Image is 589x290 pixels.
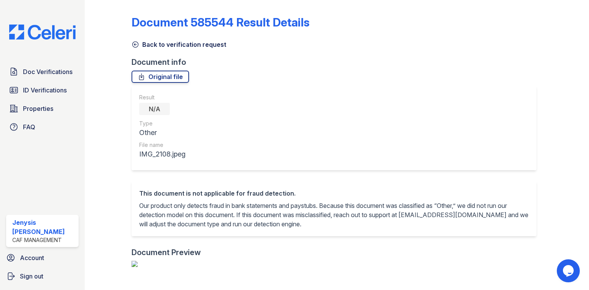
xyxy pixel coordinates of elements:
div: IMG_2108.jpeg [139,149,186,160]
span: Sign out [20,272,43,281]
div: Other [139,127,186,138]
a: Properties [6,101,79,116]
div: File name [139,141,186,149]
span: Properties [23,104,53,113]
a: Original file [132,71,189,83]
a: Doc Verifications [6,64,79,79]
a: ID Verifications [6,82,79,98]
a: FAQ [6,119,79,135]
span: Account [20,253,44,262]
div: Document Preview [132,247,201,258]
div: N/A [139,103,170,115]
p: Our product only detects fraud in bank statements and paystubs. Because this document was classif... [139,201,529,229]
a: Document 585544 Result Details [132,15,309,29]
span: Doc Verifications [23,67,72,76]
div: CAF Management [12,236,76,244]
a: Account [3,250,82,265]
span: ID Verifications [23,86,67,95]
span: FAQ [23,122,35,132]
img: CE_Logo_Blue-a8612792a0a2168367f1c8372b55b34899dd931a85d93a1a3d3e32e68fde9ad4.png [3,25,82,40]
div: Result [139,94,186,101]
div: This document is not applicable for fraud detection. [139,189,529,198]
div: Jenysis [PERSON_NAME] [12,218,76,236]
a: Sign out [3,269,82,284]
iframe: chat widget [557,259,581,282]
div: Type [139,120,186,127]
div: Document info [132,57,543,68]
a: Back to verification request [132,40,226,49]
